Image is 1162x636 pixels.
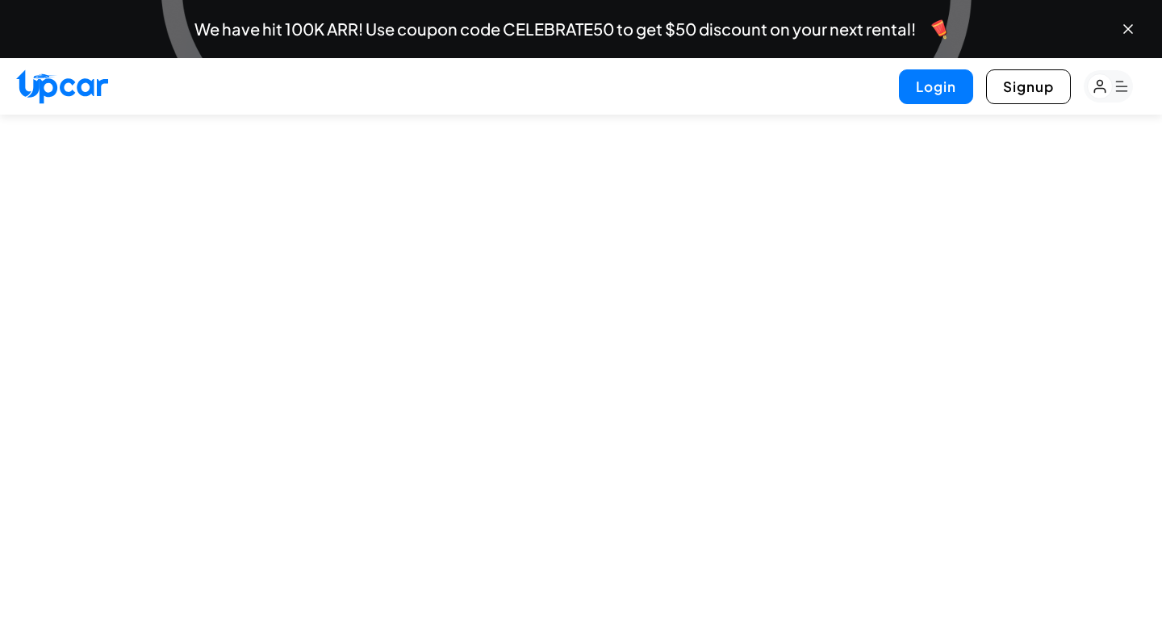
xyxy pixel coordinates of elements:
button: Login [899,69,973,104]
button: Signup [986,69,1071,104]
img: Upcar Logo [16,69,108,104]
span: We have hit 100K ARR! Use coupon code CELEBRATE50 to get $50 discount on your next rental! [194,21,916,37]
button: Close banner [1120,21,1136,37]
